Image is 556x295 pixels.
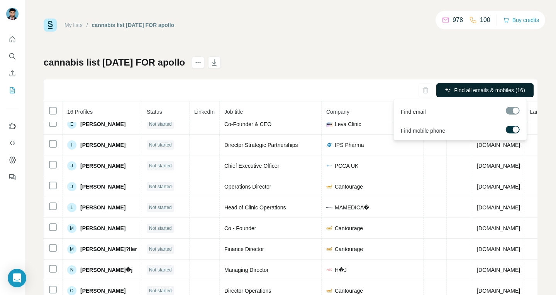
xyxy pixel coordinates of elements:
[224,121,271,127] span: Co-Founder & CEO
[80,266,132,274] span: [PERSON_NAME]�j
[335,245,363,253] span: Cantourage
[477,225,520,231] span: [DOMAIN_NAME]
[530,109,550,115] span: Landline
[149,204,172,211] span: Not started
[453,15,463,25] p: 978
[224,288,271,294] span: Director Operations
[335,287,363,295] span: Cantourage
[64,22,83,28] a: My lists
[80,183,125,190] span: [PERSON_NAME]
[67,140,76,150] div: I
[149,142,172,148] span: Not started
[335,162,358,170] span: PCCA UK
[503,15,539,25] button: Buy credits
[92,21,175,29] div: cannabis list [DATE] FOR apollo
[67,161,76,170] div: J
[454,86,525,94] span: Find all emails & mobiles (16)
[224,109,243,115] span: Job title
[192,56,204,69] button: actions
[149,121,172,128] span: Not started
[477,204,520,211] span: [DOMAIN_NAME]
[335,224,363,232] span: Cantourage
[477,142,520,148] span: [DOMAIN_NAME]
[335,204,369,211] span: MAMEDICA�
[6,66,19,80] button: Enrich CSV
[436,83,534,97] button: Find all emails & mobiles (16)
[326,246,332,252] img: company-logo
[80,245,137,253] span: [PERSON_NAME]?ller
[224,184,271,190] span: Operations Director
[480,15,490,25] p: 100
[149,225,172,232] span: Not started
[67,182,76,191] div: J
[326,184,332,190] img: company-logo
[80,287,125,295] span: [PERSON_NAME]
[477,163,520,169] span: [DOMAIN_NAME]
[67,244,76,254] div: M
[6,83,19,97] button: My lists
[86,21,88,29] li: /
[44,19,57,32] img: Surfe Logo
[335,120,361,128] span: Leva Clinic
[8,269,26,287] div: Open Intercom Messenger
[6,32,19,46] button: Quick start
[6,170,19,184] button: Feedback
[67,203,76,212] div: L
[224,267,268,273] span: Managing Director
[80,204,125,211] span: [PERSON_NAME]
[224,204,286,211] span: Head of Clinic Operations
[149,287,172,294] span: Not started
[147,109,162,115] span: Status
[335,141,364,149] span: IPS Pharma
[335,183,363,190] span: Cantourage
[326,163,332,169] img: company-logo
[477,288,520,294] span: [DOMAIN_NAME]
[67,109,93,115] span: 16 Profiles
[6,49,19,63] button: Search
[326,109,349,115] span: Company
[149,266,172,273] span: Not started
[326,225,332,231] img: company-logo
[477,267,520,273] span: [DOMAIN_NAME]
[6,8,19,20] img: Avatar
[67,224,76,233] div: M
[477,246,520,252] span: [DOMAIN_NAME]
[149,246,172,253] span: Not started
[477,184,520,190] span: [DOMAIN_NAME]
[149,162,172,169] span: Not started
[149,183,172,190] span: Not started
[326,288,332,294] img: company-logo
[326,268,332,271] img: company-logo
[67,120,76,129] div: E
[401,127,445,135] span: Find mobile phone
[326,121,332,127] img: company-logo
[80,224,125,232] span: [PERSON_NAME]
[44,56,185,69] h1: cannabis list [DATE] FOR apollo
[335,266,347,274] span: H�J
[67,265,76,275] div: N
[224,225,256,231] span: Co - Founder
[194,109,215,115] span: LinkedIn
[6,119,19,133] button: Use Surfe on LinkedIn
[6,153,19,167] button: Dashboard
[80,162,125,170] span: [PERSON_NAME]
[224,142,298,148] span: Director Strategic Partnerships
[326,204,332,211] img: company-logo
[224,163,279,169] span: Chief Executive Officer
[80,141,125,149] span: [PERSON_NAME]
[326,142,332,148] img: company-logo
[6,136,19,150] button: Use Surfe API
[80,120,125,128] span: [PERSON_NAME]
[401,108,426,116] span: Find email
[224,246,264,252] span: Finance Director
